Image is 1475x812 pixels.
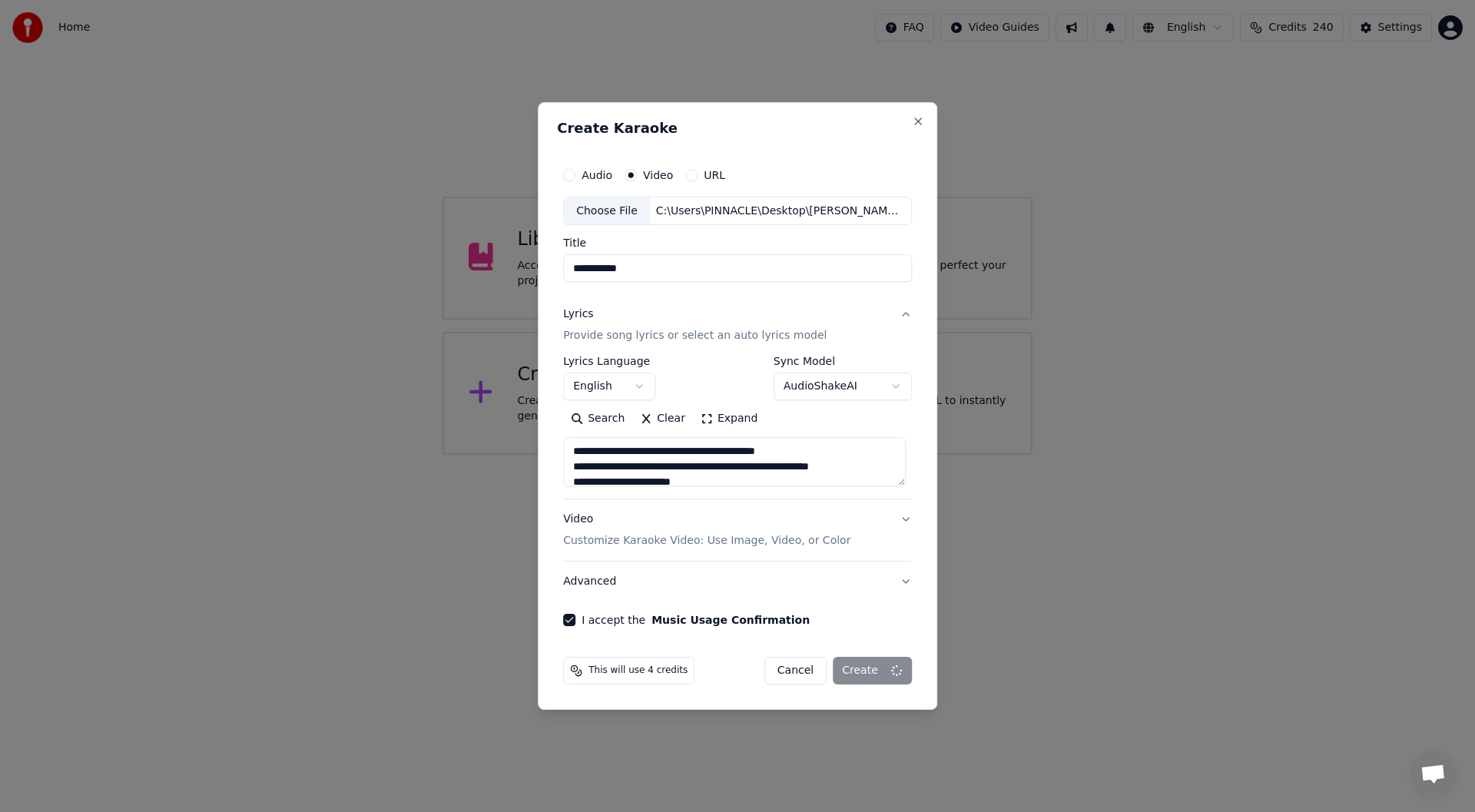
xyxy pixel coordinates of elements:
[650,204,911,219] div: C:\Users\PINNACLE\Desktop\[PERSON_NAME]\YOUKA\BEFORE YOU .mp4
[563,329,827,344] p: Provide song lyrics or select an auto lyrics model
[563,356,655,367] label: Lyrics Language
[563,356,912,499] div: LyricsProvide song lyrics or select an auto lyrics model
[557,121,918,135] h2: Create Karaoke
[774,356,912,367] label: Sync Model
[693,407,765,432] button: Expand
[563,238,912,249] label: Title
[563,500,912,562] button: VideoCustomize Karaoke Video: Use Image, Video, or Color
[582,615,810,625] label: I accept the
[643,170,673,181] label: Video
[563,307,593,323] div: Lyrics
[563,533,850,549] p: Customize Karaoke Video: Use Image, Video, or Color
[588,665,688,677] span: This will use 4 credits
[651,615,810,625] button: I accept the
[704,170,725,181] label: URL
[563,295,912,356] button: LyricsProvide song lyrics or select an auto lyrics model
[632,407,693,432] button: Clear
[563,512,850,549] div: Video
[582,170,612,181] label: Audio
[764,657,827,684] button: Cancel
[563,407,632,432] button: Search
[563,562,912,602] button: Advanced
[564,197,650,225] div: Choose File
